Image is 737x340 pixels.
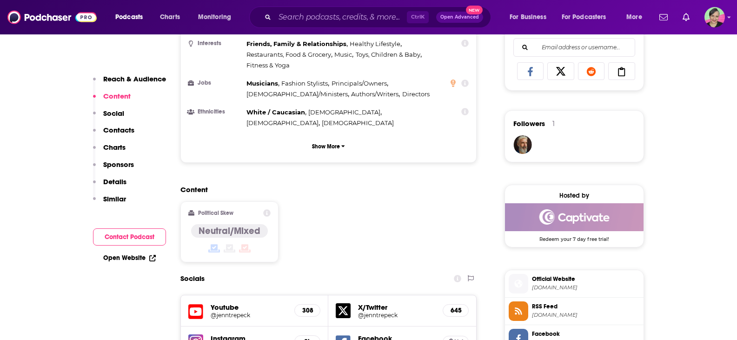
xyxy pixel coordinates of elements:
a: Show notifications dropdown [656,9,671,25]
span: Authors/Writers [351,90,398,98]
a: Show notifications dropdown [679,9,693,25]
a: Charts [154,10,186,25]
h5: X/Twitter [358,303,435,312]
span: , [246,107,306,118]
a: @jenntrepeck [358,312,435,319]
div: 1 [552,120,555,128]
button: open menu [620,10,654,25]
span: , [246,39,348,49]
span: Fitness & Yoga [246,61,290,69]
button: open menu [556,10,620,25]
button: open menu [503,10,558,25]
span: , [332,78,388,89]
p: Reach & Audience [103,74,166,83]
img: Captivate Deal: Redeem your 7 day free trial! [505,203,644,231]
a: RSS Feed[DOMAIN_NAME] [509,301,640,321]
a: @jenntrepeck [211,312,287,319]
button: Contact Podcast [93,228,166,246]
button: Show profile menu [704,7,725,27]
img: Podchaser - Follow, Share and Rate Podcasts [7,8,97,26]
span: Fashion Stylists [281,80,328,87]
a: Share on Facebook [517,62,544,80]
span: RSS Feed [532,302,640,311]
h3: Jobs [188,80,243,86]
h3: Ethnicities [188,109,243,115]
span: Ctrl K [407,11,429,23]
h2: Content [180,185,470,194]
span: , [356,49,422,60]
p: Content [103,92,131,100]
span: , [246,78,279,89]
span: Principals/Owners [332,80,387,87]
span: , [246,118,320,128]
p: Similar [103,194,126,203]
span: Podcasts [115,11,143,24]
p: Show More [312,143,340,150]
button: Charts [93,143,126,160]
a: Share on Reddit [578,62,605,80]
span: New [466,6,483,14]
span: Healthy Lifestyle [350,40,400,47]
span: Redeem your 7 day free trial! [505,231,644,242]
span: Monitoring [198,11,231,24]
span: [DEMOGRAPHIC_DATA] [308,108,380,116]
div: Search followers [513,38,635,57]
img: Activation [513,135,532,154]
a: Copy Link [608,62,635,80]
button: Social [93,109,124,126]
span: , [334,49,353,60]
h5: Youtube [211,303,287,312]
button: Content [93,92,131,109]
a: Captivate Deal: Redeem your 7 day free trial! [505,203,644,241]
p: Charts [103,143,126,152]
button: open menu [109,10,155,25]
p: Details [103,177,126,186]
span: Restaurants, Food & Grocery [246,51,331,58]
span: Official Website [532,275,640,283]
p: Social [103,109,124,118]
a: Official Website[DOMAIN_NAME] [509,274,640,293]
h3: Interests [188,40,243,47]
span: More [626,11,642,24]
input: Email address or username... [521,39,627,56]
span: Directors [402,90,430,98]
span: Followers [513,119,545,128]
span: Charts [160,11,180,24]
span: , [351,89,400,100]
h2: Political Skew [198,210,233,216]
button: Sponsors [93,160,134,177]
span: feeds.captivate.fm [532,312,640,319]
h5: 645 [451,307,461,314]
span: , [350,39,402,49]
button: Open AdvancedNew [436,12,483,23]
button: Reach & Audience [93,74,166,92]
span: , [246,49,332,60]
span: , [308,107,382,118]
button: Show More [188,138,469,155]
span: [DEMOGRAPHIC_DATA] [246,119,319,127]
img: User Profile [704,7,725,27]
span: Toys, Children & Baby [356,51,420,58]
h4: Neutral/Mixed [199,225,260,237]
p: Contacts [103,126,134,134]
span: Logged in as LizDVictoryBelt [704,7,725,27]
button: Details [93,177,126,194]
h2: Socials [180,270,205,287]
div: Search podcasts, credits, & more... [258,7,500,28]
h5: 308 [302,307,312,314]
span: Music [334,51,352,58]
input: Search podcasts, credits, & more... [275,10,407,25]
span: [DEMOGRAPHIC_DATA] [322,119,394,127]
a: Share on X/Twitter [547,62,574,80]
span: For Podcasters [562,11,606,24]
span: White / Caucasian [246,108,305,116]
button: Contacts [93,126,134,143]
span: Friends, Family & Relationships [246,40,346,47]
span: Musicians [246,80,278,87]
span: Open Advanced [440,15,479,20]
span: , [246,89,349,100]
